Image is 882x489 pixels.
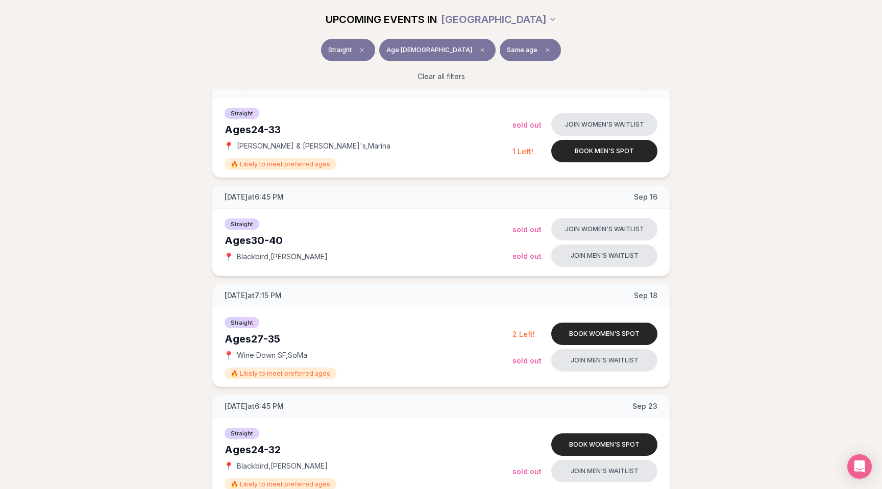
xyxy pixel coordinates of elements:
[225,233,512,248] div: Ages 30-40
[225,192,284,202] span: [DATE] at 6:45 PM
[237,461,328,471] span: Blackbird , [PERSON_NAME]
[512,252,542,260] span: Sold Out
[237,252,328,262] span: Blackbird , [PERSON_NAME]
[328,46,352,54] span: Straight
[379,39,496,61] button: Age [DEMOGRAPHIC_DATA]Clear age
[476,44,488,56] span: Clear age
[512,467,542,476] span: Sold Out
[225,462,233,470] span: 📍
[551,140,657,162] button: Book men's spot
[551,218,657,240] button: Join women's waitlist
[551,244,657,267] button: Join men's waitlist
[634,192,657,202] span: Sep 16
[512,225,542,234] span: Sold Out
[225,290,282,301] span: [DATE] at 7:15 PM
[225,218,259,230] span: Straight
[356,44,368,56] span: Clear event type filter
[551,113,657,136] button: Join women's waitlist
[321,39,375,61] button: StraightClear event type filter
[411,65,471,88] button: Clear all filters
[512,356,542,365] span: Sold Out
[237,350,307,360] span: Wine Down SF , SoMa
[225,428,259,439] span: Straight
[225,332,512,346] div: Ages 27-35
[512,120,542,129] span: Sold Out
[634,290,657,301] span: Sep 18
[441,8,557,31] button: [GEOGRAPHIC_DATA]
[225,317,259,328] span: Straight
[225,368,336,379] span: 🔥 Likely to meet preferred ages
[551,433,657,456] button: Book women's spot
[551,460,657,482] button: Join men's waitlist
[225,401,284,411] span: [DATE] at 6:45 PM
[512,330,535,338] span: 2 Left!
[632,401,657,411] span: Sep 23
[500,39,561,61] button: Same ageClear preference
[512,147,533,156] span: 1 Left!
[225,123,512,137] div: Ages 24-33
[507,46,537,54] span: Same age
[225,158,336,170] span: 🔥 Likely to meet preferred ages
[225,142,233,150] span: 📍
[225,253,233,261] span: 📍
[542,44,554,56] span: Clear preference
[225,351,233,359] span: 📍
[225,443,512,457] div: Ages 24-32
[237,141,390,151] span: [PERSON_NAME] & [PERSON_NAME]'s , Marina
[386,46,472,54] span: Age [DEMOGRAPHIC_DATA]
[847,454,872,479] div: Open Intercom Messenger
[551,349,657,372] button: Join men's waitlist
[551,323,657,345] button: Book women's spot
[326,12,437,27] span: UPCOMING EVENTS IN
[225,108,259,119] span: Straight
